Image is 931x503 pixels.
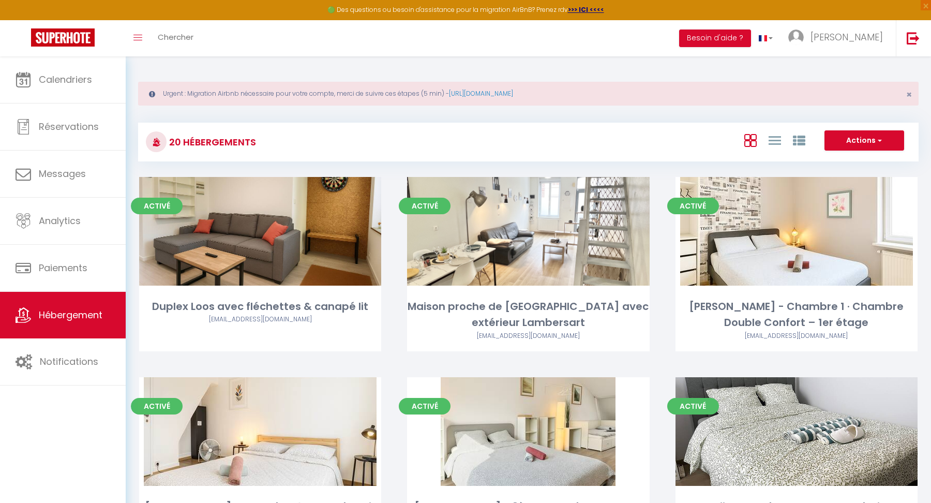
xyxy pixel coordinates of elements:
h3: 20 Hébergements [167,130,256,154]
a: Chercher [150,20,201,56]
div: Duplex Loos avec fléchettes & canapé lit [139,299,381,315]
a: Vue en Liste [769,131,781,149]
button: Close [906,90,912,99]
span: × [906,88,912,101]
span: Messages [39,167,86,180]
span: Activé [399,198,451,214]
button: Actions [824,130,904,151]
span: Activé [399,398,451,415]
span: Réservations [39,120,99,133]
span: Activé [667,398,719,415]
div: Airbnb [139,315,381,324]
button: Besoin d'aide ? [679,29,751,47]
img: ... [788,29,804,45]
span: Paiements [39,261,87,274]
div: Airbnb [675,331,918,341]
div: Maison proche de [GEOGRAPHIC_DATA] avec extérieur Lambersart [407,299,649,331]
img: logout [907,32,920,45]
div: Urgent : Migration Airbnb nécessaire pour votre compte, merci de suivre ces étapes (5 min) - [138,82,919,106]
a: >>> ICI <<<< [568,5,604,14]
a: Vue par Groupe [793,131,805,149]
span: Activé [131,398,183,415]
a: Vue en Box [744,131,757,149]
span: [PERSON_NAME] [810,31,883,43]
span: Activé [667,198,719,214]
img: Super Booking [31,28,95,47]
span: Calendriers [39,73,92,86]
div: [PERSON_NAME] - Chambre 1 · Chambre Double Confort – 1er étage [675,299,918,331]
span: Hébergement [39,308,102,321]
span: Activé [131,198,183,214]
a: [URL][DOMAIN_NAME] [449,89,513,98]
span: Chercher [158,32,193,42]
span: Analytics [39,214,81,227]
a: ... [PERSON_NAME] [780,20,896,56]
div: Airbnb [407,331,649,341]
span: Notifications [40,355,98,368]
